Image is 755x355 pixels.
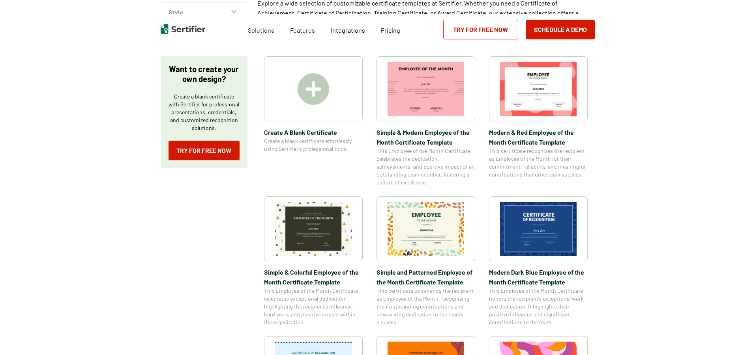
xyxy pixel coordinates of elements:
[264,267,363,287] span: Simple & Colorful Employee of the Month Certificate Template
[377,196,475,326] a: Simple and Patterned Employee of the Month Certificate TemplateSimple and Patterned Employee of t...
[331,24,365,34] a: Integrations
[377,127,475,147] span: Simple & Modern Employee of the Month Certificate Template
[381,24,400,34] a: Pricing
[264,287,363,326] span: This Employee of the Month Certificate celebrates exceptional dedication, highlighting the recipi...
[388,62,464,116] img: Simple & Modern Employee of the Month Certificate Template
[275,202,352,256] img: Simple & Colorful Employee of the Month Certificate Template
[377,267,475,287] span: Simple and Patterned Employee of the Month Certificate Template
[489,147,588,178] span: This certificate recognizes the recipient as Employee of the Month for their commitment, reliabil...
[290,24,315,34] span: Features
[377,287,475,326] span: This certificate commends the recipient as Employee of the Month, recognizing their outstanding c...
[264,196,363,326] a: Simple & Colorful Employee of the Month Certificate TemplateSimple & Colorful Employee of the Mon...
[388,202,464,256] img: Simple and Patterned Employee of the Month Certificate Template
[377,56,475,186] a: Simple & Modern Employee of the Month Certificate TemplateSimple & Modern Employee of the Month C...
[489,56,588,186] a: Modern & Red Employee of the Month Certificate TemplateModern & Red Employee of the Month Certifi...
[264,127,363,137] span: Create A Blank Certificate
[298,73,329,105] img: Create A Blank Certificate
[526,20,595,39] button: Schedule a Demo
[500,62,577,116] img: Modern & Red Employee of the Month Certificate Template
[331,26,365,34] span: Integrations
[489,127,588,147] span: Modern & Red Employee of the Month Certificate Template
[161,24,205,34] img: Sertifier | Digital Credentialing Platform
[169,64,240,84] p: Want to create your own design?
[169,141,240,160] a: Try for Free Now
[489,196,588,326] a: Modern Dark Blue Employee of the Month Certificate TemplateModern Dark Blue Employee of the Month...
[500,202,577,256] img: Modern Dark Blue Employee of the Month Certificate Template
[248,24,274,34] span: Solutions
[443,20,518,39] a: Try for Free Now
[381,26,400,34] span: Pricing
[264,137,363,153] span: Create a blank certificate effortlessly using Sertifier’s professional tools.
[489,287,588,326] span: This Employee of the Month Certificate honors the recipient’s exceptional work and dedication. It...
[169,93,240,132] p: Create a blank certificate with Sertifier for professional presentations, credentials, and custom...
[377,147,475,186] span: This Employee of the Month Certificate celebrates the dedication, achievements, and positive impa...
[161,3,247,22] button: Style
[489,267,588,287] span: Modern Dark Blue Employee of the Month Certificate Template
